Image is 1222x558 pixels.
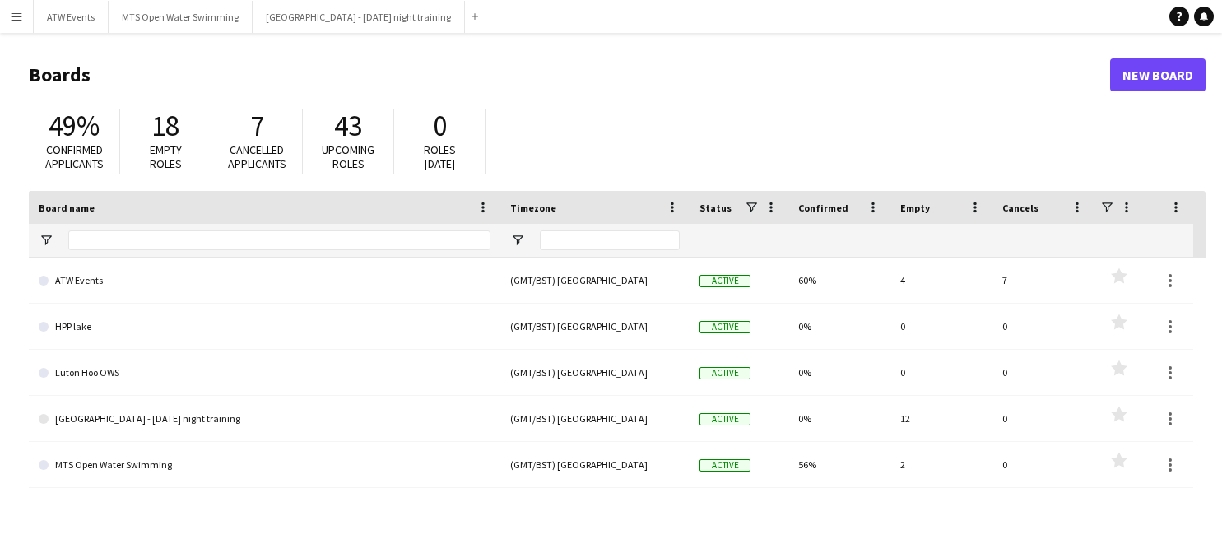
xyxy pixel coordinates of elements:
[798,202,848,214] span: Confirmed
[39,304,490,350] a: HPP lake
[433,108,447,144] span: 0
[500,396,690,441] div: (GMT/BST) [GEOGRAPHIC_DATA]
[250,108,264,144] span: 7
[29,63,1110,87] h1: Boards
[788,304,890,349] div: 0%
[992,304,1094,349] div: 0
[890,258,992,303] div: 4
[500,304,690,349] div: (GMT/BST) [GEOGRAPHIC_DATA]
[900,202,930,214] span: Empty
[500,350,690,395] div: (GMT/BST) [GEOGRAPHIC_DATA]
[500,258,690,303] div: (GMT/BST) [GEOGRAPHIC_DATA]
[500,442,690,487] div: (GMT/BST) [GEOGRAPHIC_DATA]
[890,396,992,441] div: 12
[510,233,525,248] button: Open Filter Menu
[34,1,109,33] button: ATW Events
[151,108,179,144] span: 18
[510,202,556,214] span: Timezone
[699,321,750,333] span: Active
[39,396,490,442] a: [GEOGRAPHIC_DATA] - [DATE] night training
[39,233,53,248] button: Open Filter Menu
[992,396,1094,441] div: 0
[39,442,490,488] a: MTS Open Water Swimming
[109,1,253,33] button: MTS Open Water Swimming
[788,350,890,395] div: 0%
[39,258,490,304] a: ATW Events
[890,304,992,349] div: 0
[699,202,732,214] span: Status
[253,1,465,33] button: [GEOGRAPHIC_DATA] - [DATE] night training
[992,442,1094,487] div: 0
[699,459,750,472] span: Active
[424,142,456,171] span: Roles [DATE]
[890,350,992,395] div: 0
[228,142,286,171] span: Cancelled applicants
[890,442,992,487] div: 2
[45,142,104,171] span: Confirmed applicants
[699,413,750,425] span: Active
[699,367,750,379] span: Active
[992,258,1094,303] div: 7
[1110,58,1206,91] a: New Board
[39,350,490,396] a: Luton Hoo OWS
[39,202,95,214] span: Board name
[1002,202,1038,214] span: Cancels
[150,142,182,171] span: Empty roles
[68,230,490,250] input: Board name Filter Input
[699,275,750,287] span: Active
[49,108,100,144] span: 49%
[334,108,362,144] span: 43
[322,142,374,171] span: Upcoming roles
[788,442,890,487] div: 56%
[992,350,1094,395] div: 0
[540,230,680,250] input: Timezone Filter Input
[788,258,890,303] div: 60%
[788,396,890,441] div: 0%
